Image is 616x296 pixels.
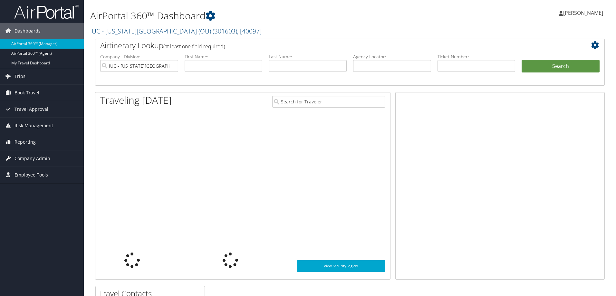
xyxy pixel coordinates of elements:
[14,85,39,101] span: Book Travel
[14,150,50,167] span: Company Admin
[559,3,610,23] a: [PERSON_NAME]
[563,9,603,16] span: [PERSON_NAME]
[100,93,172,107] h1: Traveling [DATE]
[14,101,48,117] span: Travel Approval
[237,27,262,35] span: , [ 40097 ]
[14,68,25,84] span: Trips
[438,53,515,60] label: Ticket Number:
[14,4,79,19] img: airportal-logo.png
[269,53,347,60] label: Last Name:
[90,9,437,23] h1: AirPortal 360™ Dashboard
[14,118,53,134] span: Risk Management
[100,53,178,60] label: Company - Division:
[297,260,385,272] a: View SecurityLogic®
[90,27,262,35] a: IUC - [US_STATE][GEOGRAPHIC_DATA] (OU)
[100,40,557,51] h2: Airtinerary Lookup
[522,60,600,73] button: Search
[213,27,237,35] span: ( 301603 )
[14,167,48,183] span: Employee Tools
[14,23,41,39] span: Dashboards
[353,53,431,60] label: Agency Locator:
[272,96,385,108] input: Search for Traveler
[163,43,225,50] span: (at least one field required)
[185,53,263,60] label: First Name:
[14,134,36,150] span: Reporting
